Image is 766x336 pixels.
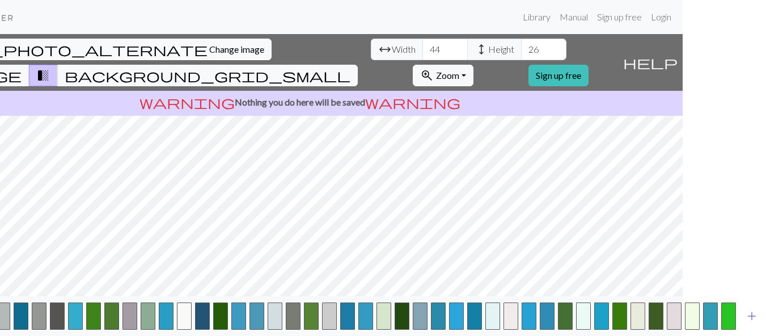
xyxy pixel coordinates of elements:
[475,41,488,57] span: height
[420,68,434,83] span: zoom_in
[365,94,460,110] span: warning
[209,44,264,54] span: Change image
[139,94,235,110] span: warning
[65,68,350,83] span: background_grid_small
[436,70,459,81] span: Zoom
[378,41,392,57] span: arrow_range
[36,68,50,83] span: transition_fade
[518,6,555,28] a: Library
[413,65,473,86] button: Zoom
[488,43,514,56] span: Height
[555,6,593,28] a: Manual
[738,305,766,327] button: Add color
[593,6,646,28] a: Sign up free
[646,6,676,28] a: Login
[392,43,416,56] span: Width
[618,34,683,91] button: Help
[745,308,759,324] span: add
[528,65,589,86] a: Sign up free
[623,54,678,70] span: help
